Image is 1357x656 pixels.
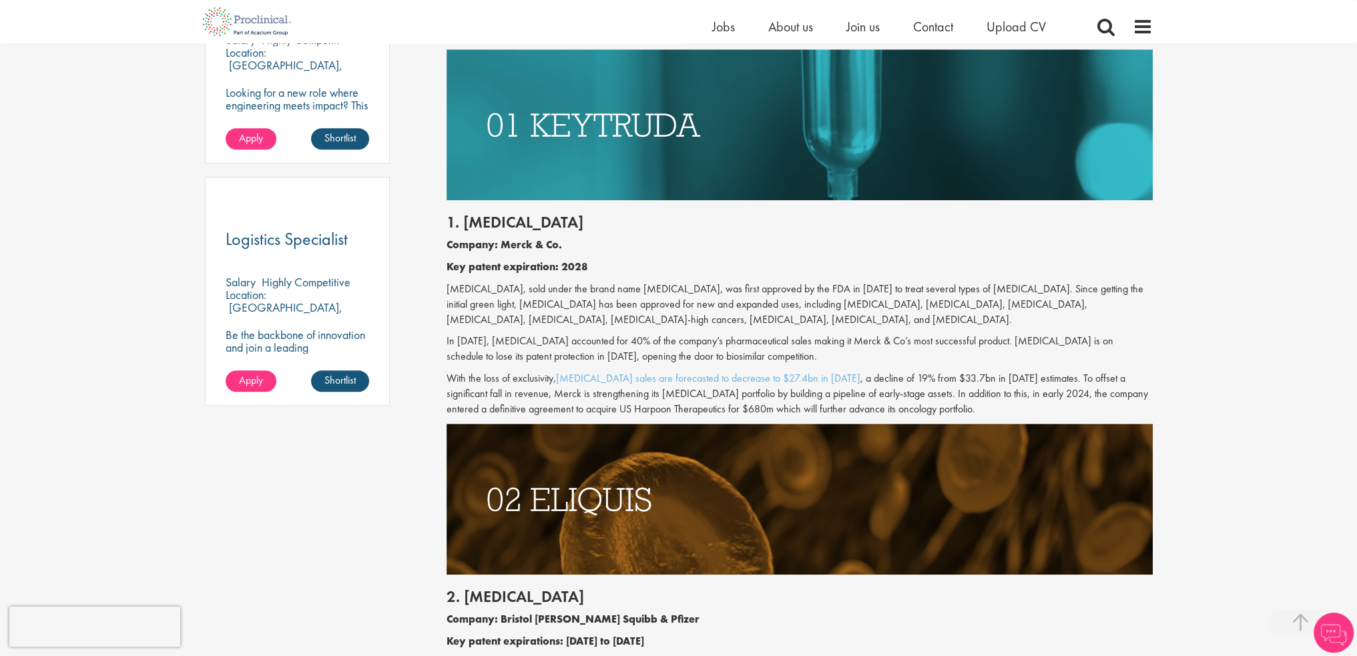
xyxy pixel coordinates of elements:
a: Shortlist [311,370,369,392]
a: About us [768,18,813,35]
span: Salary [226,274,256,290]
h2: 2. [MEDICAL_DATA] [447,588,1153,605]
p: In [DATE], [MEDICAL_DATA] accounted for 40% of the company’s pharmaceutical sales making it Merck... [447,334,1153,364]
p: Be the backbone of innovation and join a leading pharmaceutical company to help keep life-changin... [226,328,370,392]
img: Drugs with patents due to expire Eliquis [447,424,1153,575]
a: [MEDICAL_DATA] sales are forecasted to decrease to $27.4bn in [DATE] [556,371,860,385]
span: Apply [239,373,263,387]
a: Shortlist [311,128,369,149]
b: Key patent expiration: 2028 [447,260,588,274]
p: [MEDICAL_DATA], sold under the brand name [MEDICAL_DATA], was first approved by the FDA in [DATE]... [447,282,1153,328]
a: Apply [226,128,276,149]
p: [GEOGRAPHIC_DATA], [GEOGRAPHIC_DATA] [226,57,342,85]
p: With the loss of exclusivity, , a decline of 19% from $33.7bn in [DATE] estimates. To offset a si... [447,371,1153,417]
a: Join us [846,18,880,35]
a: Jobs [712,18,735,35]
p: Highly Competitive [262,274,350,290]
h2: 1. [MEDICAL_DATA] [447,214,1153,231]
span: Location: [226,287,266,302]
a: Apply [226,370,276,392]
span: Logistics Specialist [226,228,348,250]
img: Chatbot [1314,613,1354,653]
b: Company: Merck & Co. [447,238,562,252]
span: Location: [226,45,266,60]
a: Contact [913,18,953,35]
p: Looking for a new role where engineering meets impact? This CSV Engineer role is calling your name! [226,86,370,137]
a: Upload CV [987,18,1046,35]
b: Company: Bristol [PERSON_NAME] Squibb & Pfizer [447,612,700,626]
b: Key patent expirations: [DATE] to [DATE] [447,634,644,648]
a: Logistics Specialist [226,231,370,248]
span: Apply [239,131,263,145]
iframe: reCAPTCHA [9,607,180,647]
p: [GEOGRAPHIC_DATA], [GEOGRAPHIC_DATA] [226,300,342,328]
